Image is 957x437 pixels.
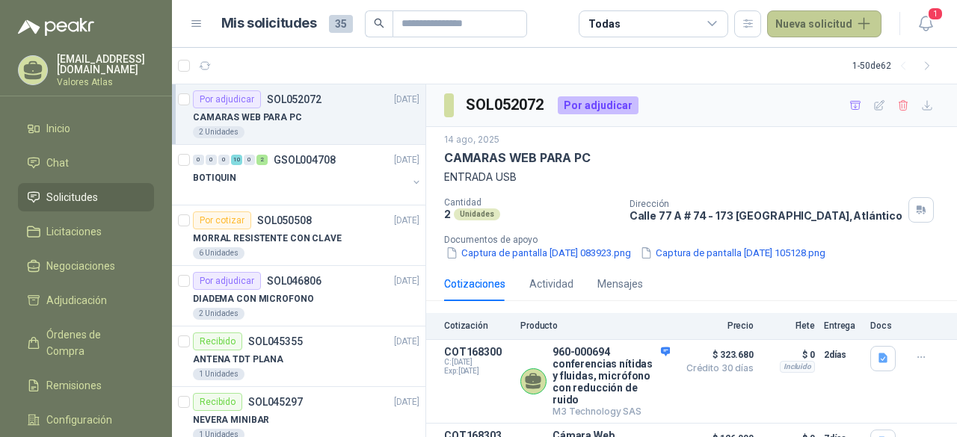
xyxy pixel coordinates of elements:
span: Configuración [46,412,112,428]
span: Crédito 30 días [679,364,754,373]
h3: SOL052072 [466,93,546,117]
p: SOL045297 [248,397,303,407]
p: Valores Atlas [57,78,154,87]
p: SOL052072 [267,94,321,105]
p: [DATE] [394,335,419,349]
p: DIADEMA CON MICROFONO [193,292,313,306]
a: Órdenes de Compra [18,320,154,365]
a: Negociaciones [18,252,154,280]
div: 1 Unidades [193,368,244,380]
span: $ 323.680 [679,346,754,364]
span: 35 [329,15,353,33]
p: MORRAL RESISTENTE CON CLAVE [193,232,342,246]
a: Remisiones [18,371,154,400]
span: 1 [927,7,944,21]
span: C: [DATE] [444,358,511,367]
div: Recibido [193,393,242,411]
p: Precio [679,320,754,331]
div: 0 [206,155,217,165]
a: 0 0 0 10 0 2 GSOL004708[DATE] BOTIQUIN [193,151,422,199]
div: 0 [218,155,230,165]
a: Adjudicación [18,286,154,314]
p: Entrega [824,320,861,331]
p: SOL046806 [267,276,321,286]
span: Chat [46,155,69,171]
div: 0 [193,155,204,165]
p: BOTIQUIN [193,171,236,185]
p: 2 [444,208,451,220]
div: Cotizaciones [444,276,505,292]
a: Por adjudicarSOL046806[DATE] DIADEMA CON MICROFONO2 Unidades [172,266,425,326]
p: Flete [763,320,815,331]
a: Chat [18,149,154,177]
a: RecibidoSOL045355[DATE] ANTENA TDT PLANA1 Unidades [172,326,425,387]
a: Inicio [18,114,154,143]
span: Inicio [46,120,70,137]
div: Por adjudicar [193,272,261,290]
span: Solicitudes [46,189,98,205]
div: Por adjudicar [193,90,261,108]
p: COT168300 [444,346,511,358]
a: Configuración [18,406,154,434]
div: Recibido [193,332,242,350]
a: Por adjudicarSOL052072[DATE] CAMARAS WEB PARA PC2 Unidades [172,84,425,145]
a: Por cotizarSOL050508[DATE] MORRAL RESISTENTE CON CLAVE6 Unidades [172,205,425,266]
p: [DATE] [394,153,419,167]
p: 2 días [824,346,861,364]
div: 2 [256,155,268,165]
button: Nueva solicitud [767,10,881,37]
p: [DATE] [394,214,419,228]
p: M3 Technology SAS [553,406,670,417]
p: Dirección [630,199,902,209]
div: Mensajes [597,276,643,292]
p: [DATE] [394,395,419,409]
div: 0 [244,155,255,165]
span: Exp: [DATE] [444,367,511,376]
div: 1 - 50 de 62 [852,54,939,78]
p: CAMARAS WEB PARA PC [193,111,302,125]
div: 6 Unidades [193,247,244,259]
p: GSOL004708 [274,155,336,165]
div: Por adjudicar [558,96,638,114]
div: Actividad [529,276,573,292]
p: 14 ago, 2025 [444,133,499,147]
button: 1 [912,10,939,37]
p: Calle 77 A # 74 - 173 [GEOGRAPHIC_DATA] , Atlántico [630,209,902,222]
span: Órdenes de Compra [46,326,140,359]
p: ENTRADA USB [444,169,939,185]
div: Unidades [454,208,500,220]
p: 960-000694 conferencias nítidas y fluidas, micrófono con reducción de ruido [553,346,670,406]
p: SOL045355 [248,336,303,347]
p: NEVERA MINIBAR [193,413,269,427]
p: [DATE] [394,274,419,288]
div: 2 Unidades [193,308,244,320]
span: Licitaciones [46,223,102,240]
div: 10 [231,155,242,165]
p: ANTENA TDT PLANA [193,353,283,367]
span: Negociaciones [46,258,115,274]
p: $ 0 [763,346,815,364]
span: Adjudicación [46,292,107,309]
div: Incluido [780,361,815,373]
p: [DATE] [394,93,419,107]
button: Captura de pantalla [DATE] 083923.png [444,245,633,261]
p: SOL050508 [257,215,312,226]
h1: Mis solicitudes [221,13,317,34]
div: Todas [588,16,620,32]
p: Docs [870,320,900,331]
p: [EMAIL_ADDRESS][DOMAIN_NAME] [57,54,154,75]
div: Por cotizar [193,211,251,229]
a: Licitaciones [18,217,154,246]
span: Remisiones [46,377,102,394]
p: Cantidad [444,197,618,208]
p: Documentos de apoyo [444,235,951,245]
p: Producto [520,320,670,331]
p: Cotización [444,320,511,331]
button: Captura de pantalla [DATE] 105128.png [638,245,827,261]
span: search [374,18,384,28]
p: CAMARAS WEB PARA PC [444,150,591,166]
div: 2 Unidades [193,126,244,138]
img: Logo peakr [18,18,94,36]
a: Solicitudes [18,183,154,211]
